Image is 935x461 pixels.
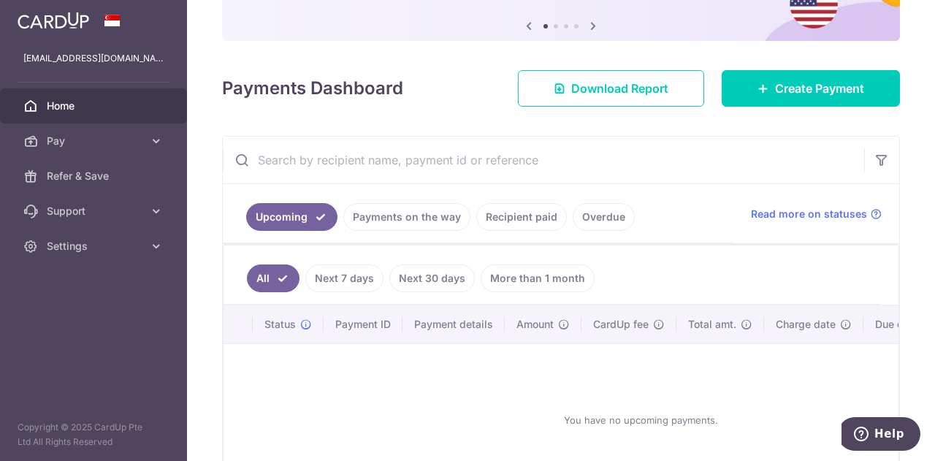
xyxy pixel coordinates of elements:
[571,80,668,97] span: Download Report
[47,99,143,113] span: Home
[389,264,475,292] a: Next 30 days
[751,207,882,221] a: Read more on statuses
[247,264,299,292] a: All
[223,137,864,183] input: Search by recipient name, payment id or reference
[593,317,649,332] span: CardUp fee
[481,264,595,292] a: More than 1 month
[47,204,143,218] span: Support
[751,207,867,221] span: Read more on statuses
[875,317,919,332] span: Due date
[688,317,736,332] span: Total amt.
[516,317,554,332] span: Amount
[343,203,470,231] a: Payments on the way
[402,305,505,343] th: Payment details
[18,12,89,29] img: CardUp
[476,203,567,231] a: Recipient paid
[47,169,143,183] span: Refer & Save
[246,203,337,231] a: Upcoming
[324,305,402,343] th: Payment ID
[305,264,383,292] a: Next 7 days
[264,317,296,332] span: Status
[23,51,164,66] p: [EMAIL_ADDRESS][DOMAIN_NAME]
[222,75,403,102] h4: Payments Dashboard
[573,203,635,231] a: Overdue
[47,239,143,254] span: Settings
[47,134,143,148] span: Pay
[722,70,900,107] a: Create Payment
[841,417,920,454] iframe: Opens a widget where you can find more information
[518,70,704,107] a: Download Report
[776,317,836,332] span: Charge date
[775,80,864,97] span: Create Payment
